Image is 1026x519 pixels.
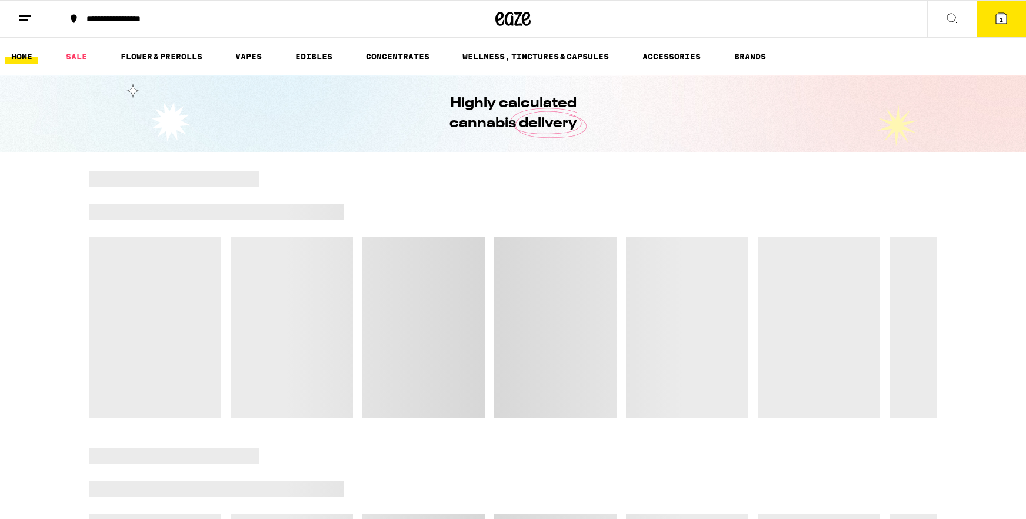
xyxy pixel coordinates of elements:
[637,49,707,64] a: ACCESSORIES
[115,49,208,64] a: FLOWER & PREROLLS
[977,1,1026,37] button: 1
[360,49,435,64] a: CONCENTRATES
[60,49,93,64] a: SALE
[5,49,38,64] a: HOME
[416,94,610,134] h1: Highly calculated cannabis delivery
[289,49,338,64] a: EDIBLES
[1000,16,1003,23] span: 1
[229,49,268,64] a: VAPES
[728,49,772,64] button: BRANDS
[457,49,615,64] a: WELLNESS, TINCTURES & CAPSULES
